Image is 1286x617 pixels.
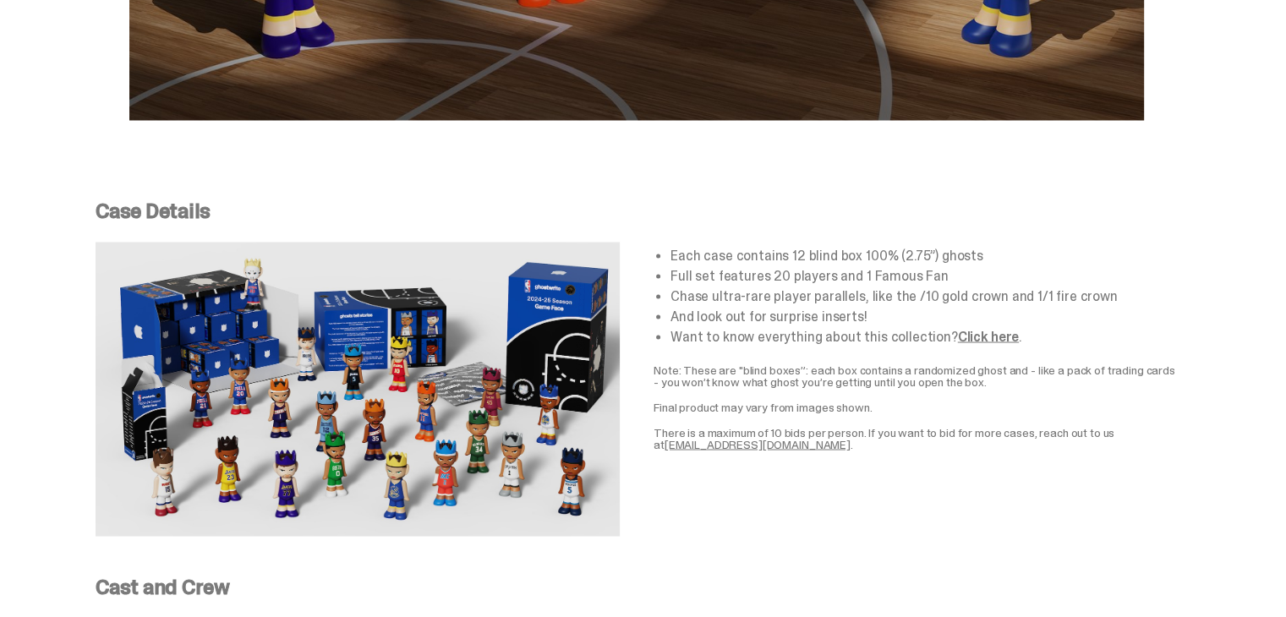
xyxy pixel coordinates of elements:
[96,576,1178,597] p: Cast and Crew
[665,436,851,451] a: [EMAIL_ADDRESS][DOMAIN_NAME]
[654,426,1178,450] p: There is a maximum of 10 bids per person. If you want to bid for more cases, reach out to us at .
[96,201,1178,221] p: Case Details
[654,401,1178,412] p: Final product may vary from images shown.
[670,309,1178,323] li: And look out for surprise inserts!
[670,269,1178,282] li: Full set features 20 players and 1 Famous Fan
[670,289,1178,303] li: Chase ultra-rare player parallels, like the /10 gold crown and 1/1 fire crown
[670,248,1178,262] li: Each case contains 12 blind box 100% (2.75”) ghosts
[958,327,1019,345] a: Click here
[654,363,1178,387] p: Note: These are "blind boxes”: each box contains a randomized ghost and - like a pack of trading ...
[670,330,1178,343] li: Want to know everything about this collection? .
[96,242,620,536] img: NBA-Case-Details.png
